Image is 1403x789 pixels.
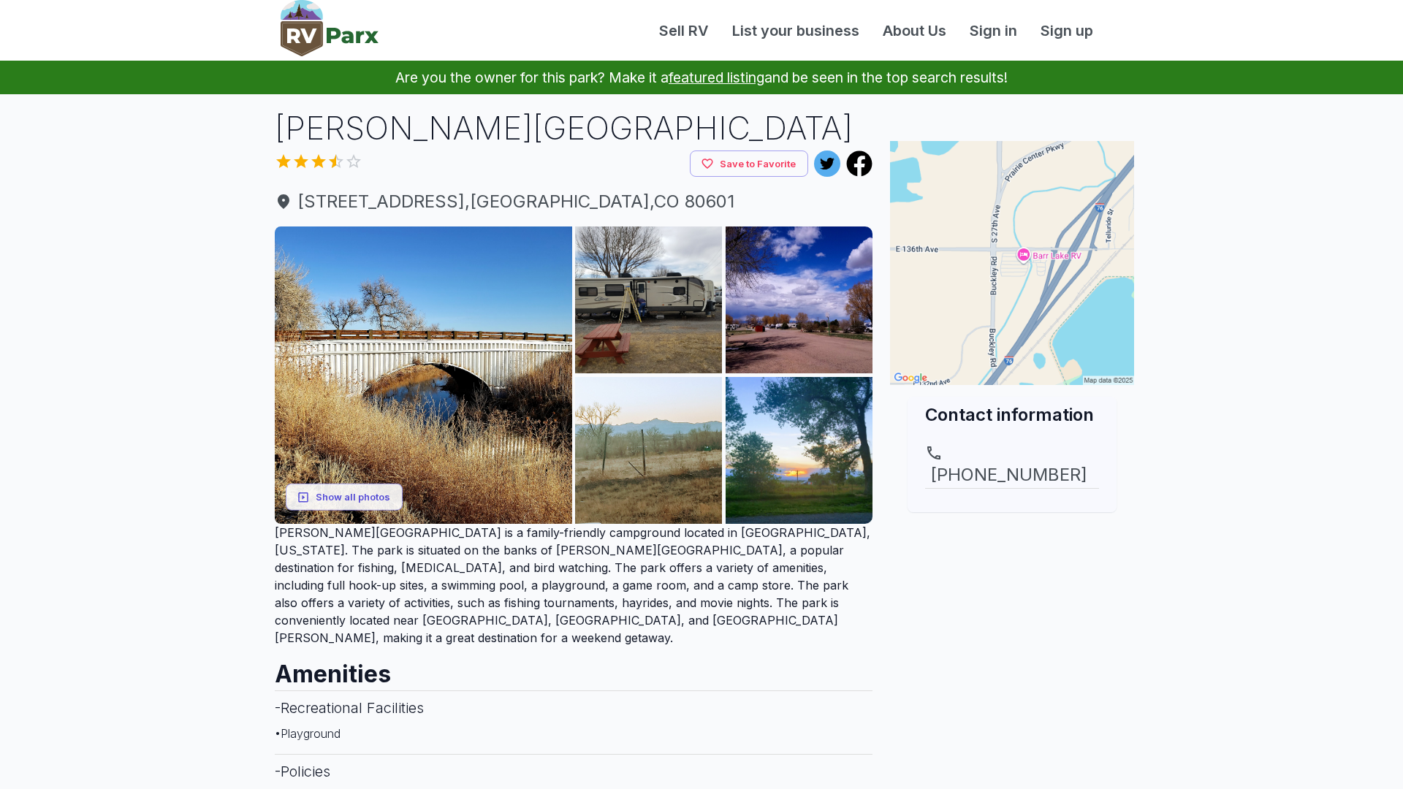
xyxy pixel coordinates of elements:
a: [STREET_ADDRESS],[GEOGRAPHIC_DATA],CO 80601 [275,188,872,215]
p: [PERSON_NAME][GEOGRAPHIC_DATA] is a family-friendly campground located in [GEOGRAPHIC_DATA], [US_... [275,524,872,647]
p: Are you the owner for this park? Make it a and be seen in the top search results! [18,61,1385,94]
a: [PHONE_NUMBER] [925,444,1099,488]
img: AAcXr8omqR2dyzjKmn2eMHXnhLdVpXPkpQPh5xAUtY0AuES_0p7i5ayExCMBQ4bF2asokHyd7uOBjgoRg3hTLd3n0qu2IB9Bw... [575,226,722,373]
img: AAcXr8rdYno1SPUEFeq3bX2_qMMNvw4LGJoi7pGGvsi3mTU_OA7bJPKFVFsyGiUg1MBGiesieSqWTcnixYrdwOunaXO936Xrx... [575,377,722,524]
a: featured listing [669,69,764,86]
a: List your business [720,20,871,42]
img: Map for Barr Lake RV Park [890,141,1134,385]
a: About Us [871,20,958,42]
h2: Amenities [275,647,872,690]
button: Show all photos [286,484,403,511]
span: • Playground [275,726,341,741]
img: AAcXr8rM07VPHWqoKLmV6k4Gmc_xt2RgrSTlfiDKmJUizU5OCkFDkDxvakLJnVN93kkeM6Ic4D4Umd9mJgbrlxTeRHU8uv9_r... [275,226,572,524]
button: Save to Favorite [690,150,808,178]
a: Sign up [1029,20,1105,42]
h3: - Policies [275,754,872,788]
span: [STREET_ADDRESS] , [GEOGRAPHIC_DATA] , CO 80601 [275,188,872,215]
h3: - Recreational Facilities [275,690,872,725]
a: Sign in [958,20,1029,42]
h2: Contact information [925,403,1099,427]
a: Sell RV [647,20,720,42]
img: AAcXr8r8Ylk-4kN2GL_QJELhVgKEjr-pS3bFZ6ltCxsgV6PcQ12e3KTccxzw-kZE4O05BsEO7WbEDdU4Klk74g8G87J5b3mTu... [726,377,872,524]
img: AAcXr8qhEzqJmj41jIKI9GZLJjqS1B1Lyz7hGsItMsJ-hrZY2eAnAi0tQ0mI-Nb_PlbIJsa_wX1bO9Lcdbd5wYWj1crezuM31... [726,226,872,373]
h1: [PERSON_NAME][GEOGRAPHIC_DATA] [275,106,872,150]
